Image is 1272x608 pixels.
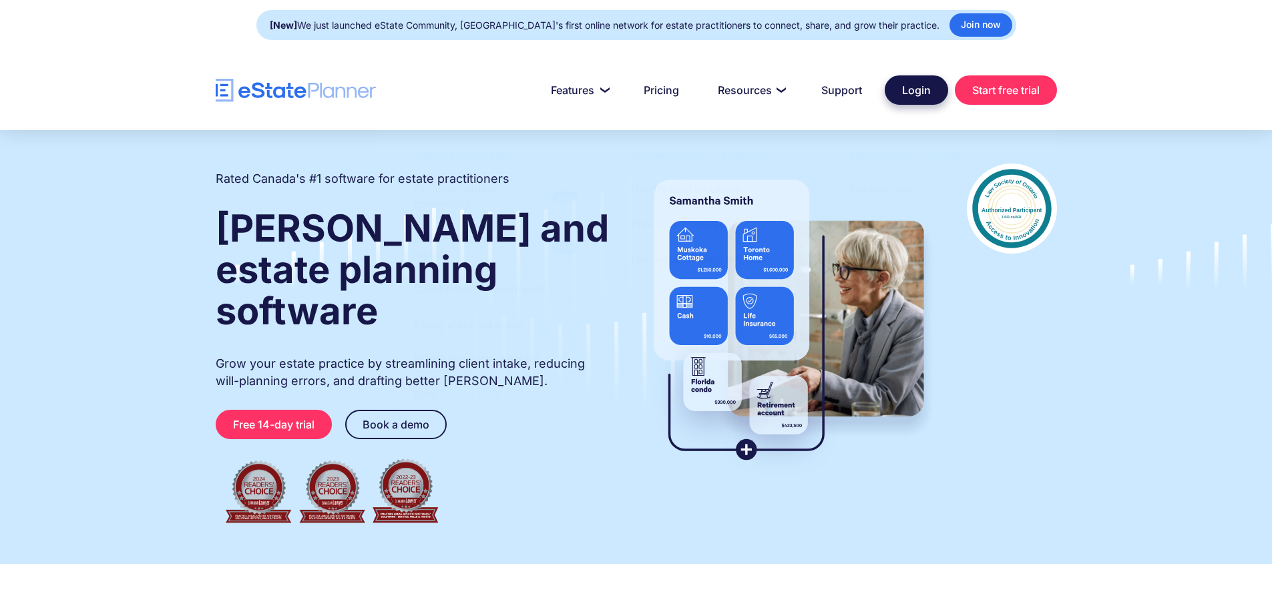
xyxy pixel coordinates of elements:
[631,252,767,266] div: Live webinars and tutorials
[702,77,799,103] a: Resources
[955,75,1057,105] a: Start free trial
[413,351,540,366] div: Estate planning checklist
[216,170,509,188] h2: Rated Canada's #1 software for estate practitioners
[397,344,557,372] a: Estate planning checklist
[832,149,980,168] div: About estate planner
[885,75,948,105] a: Login
[397,274,566,302] a: Client intake form template
[614,245,784,273] a: Live webinars and tutorials
[216,79,376,102] a: home
[216,206,609,334] strong: [PERSON_NAME] and estate planning software
[949,13,1012,37] a: Join now
[397,175,587,218] a: Exclusive online community
[849,216,917,231] div: User tutorials
[413,386,437,401] div: Blog
[216,410,332,439] a: Free 14-day trial
[397,225,587,268] a: 2025 Estate practice report
[216,355,611,390] p: Grow your estate practice by streamlining client intake, reducing will-planning errors, and draft...
[614,149,779,168] div: CPD–accredited learning
[413,281,549,296] div: Client intake form template
[628,77,695,103] a: Pricing
[413,182,547,212] div: Exclusive online community
[631,182,741,196] div: On-demand webinars
[270,16,939,35] div: We just launched eState Community, [GEOGRAPHIC_DATA]'s first online network for estate practition...
[832,245,953,273] a: Customer stories
[631,216,731,231] div: Free online courses
[397,380,453,408] a: Blog
[270,19,297,31] strong: [New]
[345,410,447,439] a: Book a demo
[535,77,621,103] a: Features
[832,175,929,203] a: Product tour
[614,175,758,203] a: On-demand webinars
[413,232,547,262] div: 2025 Estate practice report
[849,252,936,266] div: Customer stories
[849,182,912,196] div: Product tour
[397,310,540,338] a: Estate planning guide
[614,210,748,238] a: Free online courses
[832,210,933,238] a: User tutorials
[413,316,523,331] div: Estate planning guide
[397,149,530,168] div: Guides & resources
[805,77,878,103] a: Support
